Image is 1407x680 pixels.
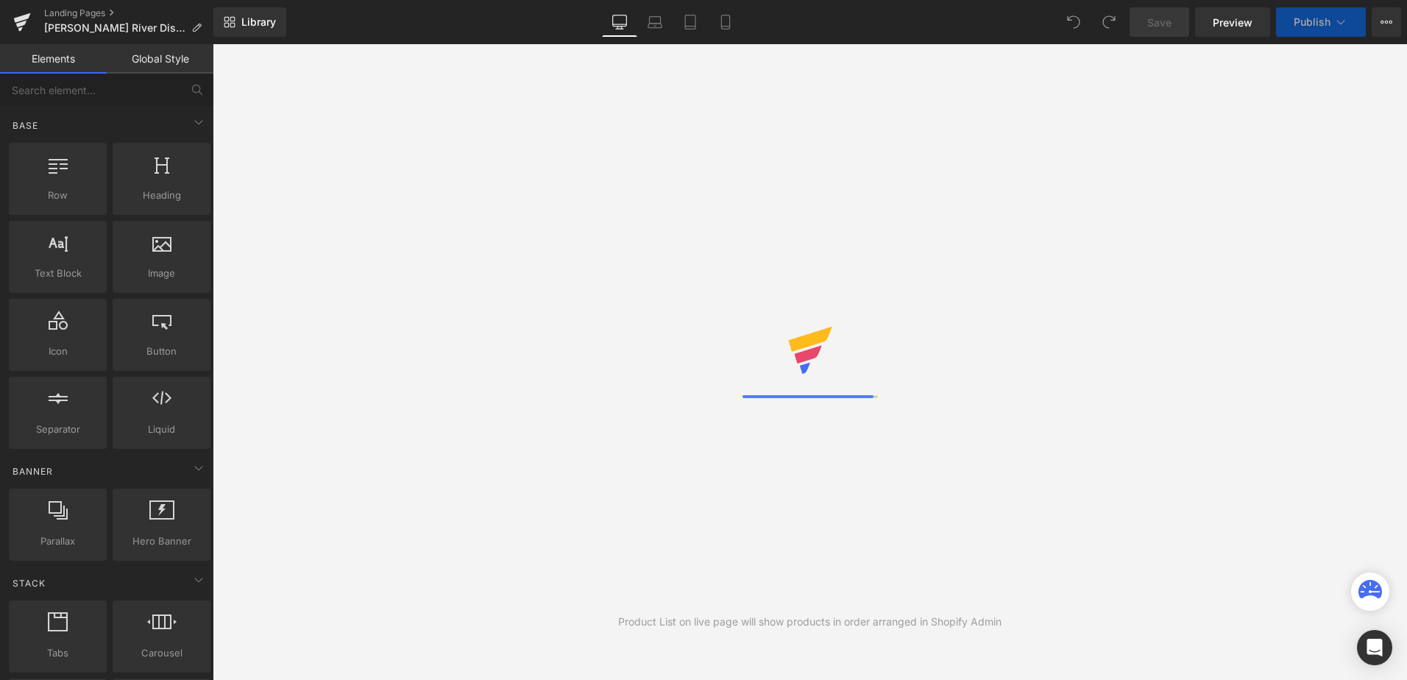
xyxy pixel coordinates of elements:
span: Stack [11,576,47,590]
span: Text Block [13,266,102,281]
span: Hero Banner [117,534,206,549]
span: Preview [1213,15,1252,30]
a: New Library [213,7,286,37]
span: Base [11,118,40,132]
span: Separator [13,422,102,437]
span: Button [117,344,206,359]
span: [PERSON_NAME] River Distilling Company [44,22,185,34]
a: Global Style [107,44,213,74]
span: Image [117,266,206,281]
a: Tablet [673,7,708,37]
span: Publish [1294,16,1330,28]
span: Row [13,188,102,203]
span: Library [241,15,276,29]
button: Redo [1094,7,1124,37]
a: Desktop [602,7,637,37]
button: More [1372,7,1401,37]
a: Preview [1195,7,1270,37]
div: Open Intercom Messenger [1357,630,1392,665]
span: Liquid [117,422,206,437]
a: Landing Pages [44,7,213,19]
button: Publish [1276,7,1366,37]
span: Heading [117,188,206,203]
span: Parallax [13,534,102,549]
div: Product List on live page will show products in order arranged in Shopify Admin [618,614,1002,630]
a: Laptop [637,7,673,37]
span: Tabs [13,645,102,661]
span: Banner [11,464,54,478]
button: Undo [1059,7,1088,37]
span: Save [1147,15,1172,30]
span: Carousel [117,645,206,661]
a: Mobile [708,7,743,37]
span: Icon [13,344,102,359]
